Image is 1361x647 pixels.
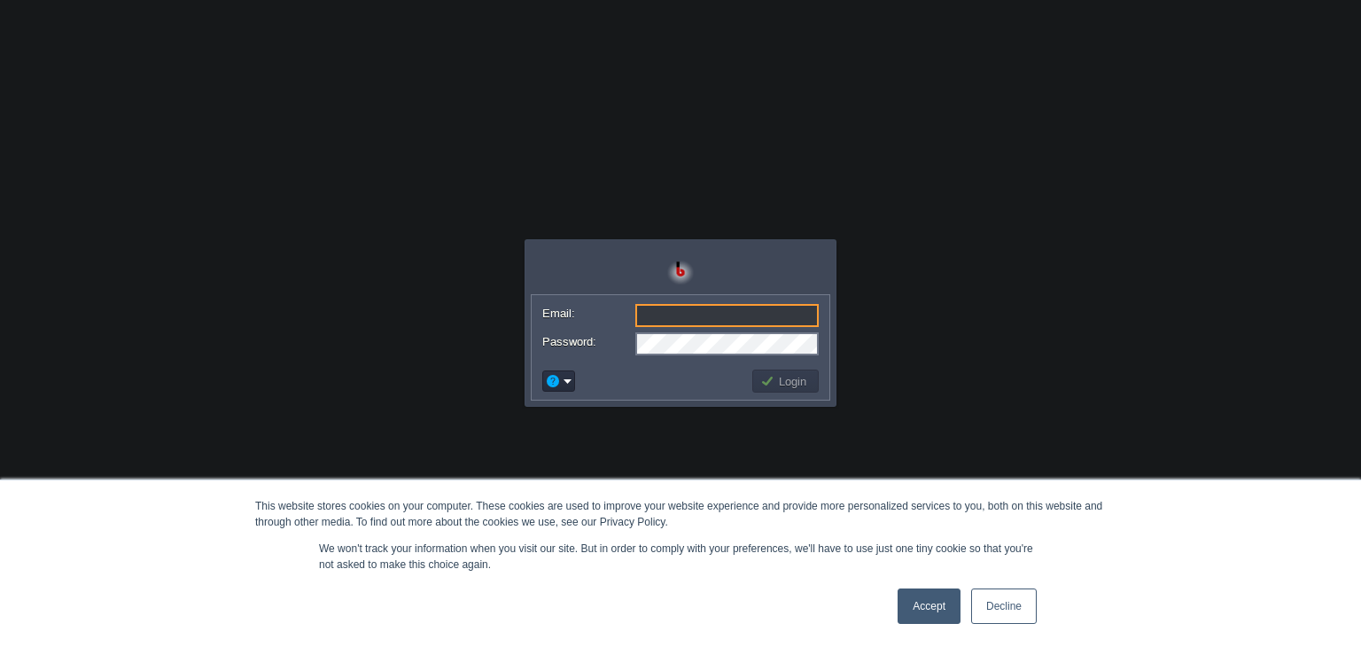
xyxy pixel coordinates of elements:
[898,589,960,624] a: Accept
[667,258,694,285] img: Bitss Techniques
[760,373,812,389] button: Login
[542,332,634,351] label: Password:
[542,304,634,323] label: Email:
[971,589,1037,624] a: Decline
[255,498,1106,530] div: This website stores cookies on your computer. These cookies are used to improve your website expe...
[319,541,1042,573] p: We won't track your information when you visit our site. But in order to comply with your prefere...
